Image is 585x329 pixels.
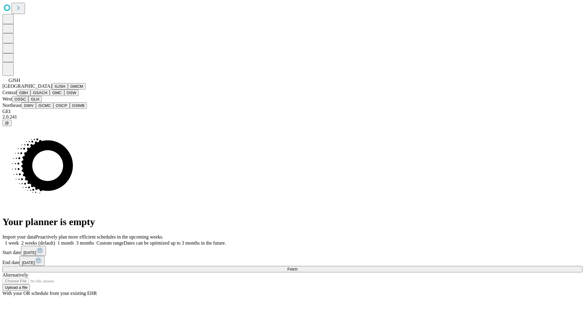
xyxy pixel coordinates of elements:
[28,96,41,102] button: GLH
[2,284,30,291] button: Upload a file
[97,240,124,246] span: Custom range
[2,109,583,114] div: GEI
[53,102,70,109] button: OSCP
[52,83,68,90] button: GJSH
[68,83,86,90] button: GMCM
[17,90,30,96] button: GBH
[2,216,583,228] h1: Your planner is empty
[30,90,50,96] button: GSACH
[287,267,297,271] span: Fetch
[2,120,12,126] button: @
[2,96,12,101] span: West
[35,234,163,239] span: Proactively plan more efficient schedules in the upcoming weeks.
[70,102,87,109] button: GSWB
[64,90,79,96] button: OSW
[2,103,21,108] span: Northeast
[2,83,52,89] span: [GEOGRAPHIC_DATA]
[12,96,29,102] button: OSSC
[2,90,17,95] span: Central
[21,240,55,246] span: 2 weeks (default)
[50,90,64,96] button: GMC
[2,234,35,239] span: Import your data
[2,246,583,256] div: Start date
[76,240,94,246] span: 3 months
[2,114,583,120] div: 2.0.241
[2,291,97,296] span: With your OR schedule from your existing EHR
[5,240,19,246] span: 1 week
[22,260,35,265] span: [DATE]
[5,121,9,125] span: @
[36,102,53,109] button: GCMC
[9,78,20,83] span: GJSH
[2,256,583,266] div: End date
[124,240,226,246] span: Dates can be optimized up to 3 months in the future.
[19,256,44,266] button: [DATE]
[2,272,28,278] span: Alternatively
[23,250,36,255] span: [DATE]
[2,266,583,272] button: Fetch
[21,102,36,109] button: GWV
[58,240,74,246] span: 1 month
[21,246,46,256] button: [DATE]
